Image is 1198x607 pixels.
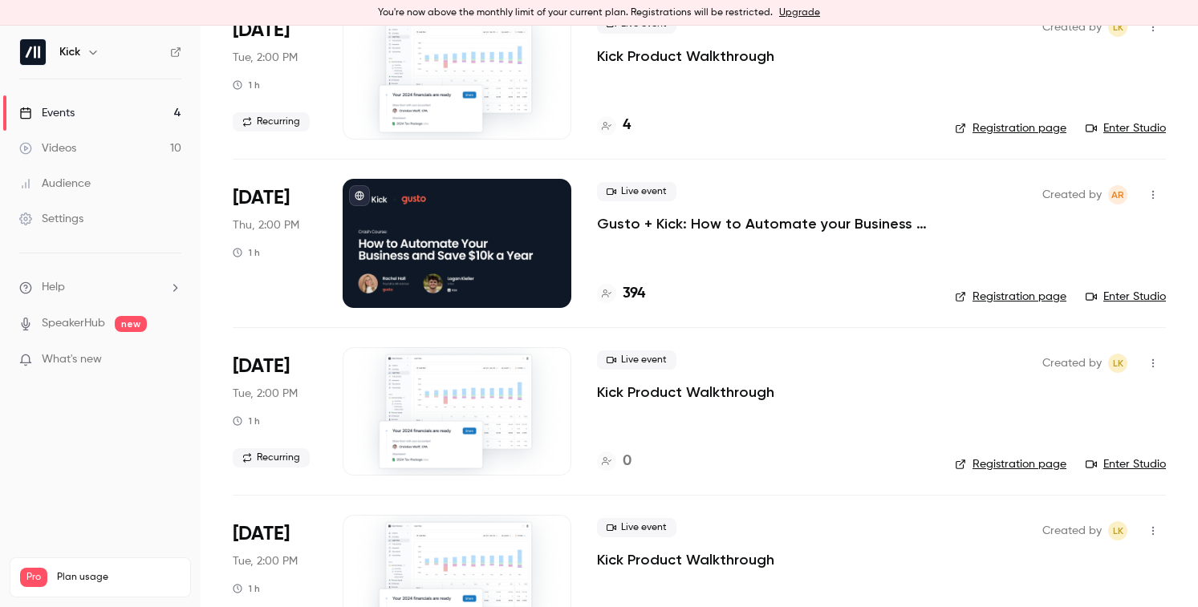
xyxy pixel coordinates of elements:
[42,315,105,332] a: SpeakerHub
[1042,18,1102,37] span: Created by
[1086,289,1166,305] a: Enter Studio
[162,353,181,367] iframe: Noticeable Trigger
[233,179,317,307] div: Sep 25 Thu, 11:00 AM (America/Vancouver)
[597,451,631,472] a: 0
[42,351,102,368] span: What's new
[233,386,298,402] span: Tue, 2:00 PM
[42,279,65,296] span: Help
[233,415,260,427] div: 1 h
[115,316,147,332] span: new
[19,279,181,296] li: help-dropdown-opener
[623,283,645,305] h4: 394
[955,120,1066,136] a: Registration page
[1086,120,1166,136] a: Enter Studio
[20,39,46,65] img: Kick
[233,246,260,259] div: 1 h
[233,185,290,211] span: [DATE]
[955,456,1066,472] a: Registration page
[1108,185,1127,204] span: Andrew Roth
[1108,521,1127,540] span: Logan Kieller
[597,182,676,201] span: Live event
[1111,185,1124,204] span: AR
[623,451,631,472] h4: 0
[955,289,1066,305] a: Registration page
[19,176,91,192] div: Audience
[1113,18,1123,37] span: LK
[233,354,290,379] span: [DATE]
[233,79,260,91] div: 1 h
[597,214,929,233] a: Gusto + Kick: How to Automate your Business and Save $10k a Year
[233,582,260,595] div: 1 h
[779,6,820,19] a: Upgrade
[233,553,298,569] span: Tue, 2:00 PM
[19,140,76,156] div: Videos
[1108,354,1127,373] span: Logan Kieller
[597,382,774,402] a: Kick Product Walkthrough
[233,347,317,475] div: Sep 30 Tue, 11:00 AM (America/Los Angeles)
[233,50,298,66] span: Tue, 2:00 PM
[597,550,774,569] a: Kick Product Walkthrough
[233,217,299,233] span: Thu, 2:00 PM
[597,283,645,305] a: 394
[623,115,631,136] h4: 4
[233,18,290,43] span: [DATE]
[1113,521,1123,540] span: LK
[233,521,290,547] span: [DATE]
[20,568,47,587] span: Pro
[19,105,75,121] div: Events
[597,350,676,370] span: Live event
[1042,521,1102,540] span: Created by
[1113,354,1123,373] span: LK
[19,211,83,227] div: Settings
[1108,18,1127,37] span: Logan Kieller
[1042,354,1102,373] span: Created by
[1042,185,1102,204] span: Created by
[1086,456,1166,472] a: Enter Studio
[233,448,310,467] span: Recurring
[57,571,181,584] span: Plan usage
[597,47,774,66] a: Kick Product Walkthrough
[233,11,317,140] div: Sep 23 Tue, 11:00 AM (America/Los Angeles)
[597,518,676,537] span: Live event
[597,115,631,136] a: 4
[233,112,310,132] span: Recurring
[59,44,80,60] h6: Kick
